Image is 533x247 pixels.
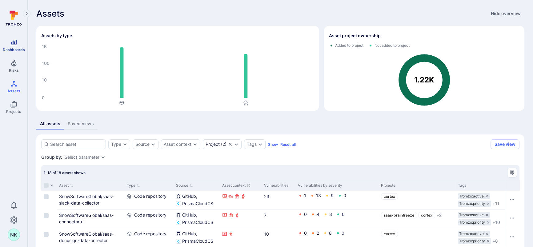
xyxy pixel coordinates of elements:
button: Row actions menu [507,194,517,204]
span: + 11 [492,201,499,207]
span: Code repository [134,231,166,237]
div: Cell for Projects [379,228,455,247]
div: Cell for [505,209,519,228]
div: tags-cell-asset [458,193,524,207]
span: PrismaCloudCS [182,219,213,225]
span: Tromzo:active [459,231,484,236]
button: Row actions menu [507,232,517,242]
div: tags-cell-asset [458,231,524,244]
button: Expand dropdown [234,142,239,147]
div: Cell for Type [124,228,174,247]
div: Asset context [164,142,191,147]
span: Tromzo:priority [459,239,485,244]
div: Cell for Tags [455,191,526,209]
h2: Assets by type [41,33,72,39]
div: Project [206,142,220,147]
span: Tromzo:priority [459,201,485,206]
div: Tags [458,183,524,188]
div: Cell for [505,191,519,209]
button: Row actions menu [507,213,517,223]
button: Expand dropdown [101,155,106,160]
div: tags-cell-asset [458,212,524,225]
a: 13 [316,193,321,198]
a: saas-brainfreeze [381,212,417,218]
div: Cell for Source [174,191,220,209]
div: Cell for Tags [455,228,526,247]
button: Clear selection [228,142,233,147]
text: 10 [42,78,47,83]
div: Cell for Asset [57,209,124,228]
span: 1-18 of 18 assets shown [44,170,86,175]
div: Cell for Vulnerabilities [262,228,295,247]
div: Cell for Projects [379,209,455,228]
div: grouping parameters [65,155,106,160]
div: Projects [381,183,453,188]
a: 0 [304,230,307,236]
button: Sort by Asset [59,183,73,188]
div: Cell for Asset [57,228,124,247]
text: 100 [42,61,50,66]
button: Expand dropdown [258,142,263,147]
a: 3 [329,212,332,217]
span: PrismaCloudCS [182,201,213,207]
span: Risks [9,68,19,73]
button: Expand dropdown [122,142,127,147]
div: Saved views [68,121,94,127]
button: Expand navigation menu [23,10,30,17]
span: Assets [7,89,20,93]
div: Cell for selection [41,191,57,209]
a: SnowSoftwareGlobal/saas-slack-data-collector [59,194,114,205]
span: Select all rows [44,183,49,188]
span: Select row [44,194,49,199]
div: Cell for Type [124,191,174,209]
div: Cell for Source [174,209,220,228]
a: 8 [329,230,332,236]
span: GitHub [182,193,197,199]
div: Nilesh Kumar Singh [8,229,20,241]
button: Select parameter [65,155,99,160]
button: NK [8,229,20,241]
button: Tags [247,142,257,147]
button: Sort by Source [176,183,193,188]
a: 9 [331,193,334,198]
h2: Asset project ownership [329,33,381,39]
button: Source [135,142,150,147]
a: 0 [343,193,346,198]
div: Cell for selection [41,209,57,228]
div: Cell for Vulnerabilities by severity [295,228,379,247]
span: PrismaCloudCS [182,238,213,244]
div: Assets overview [31,21,524,111]
button: Hide overview [487,9,524,18]
text: 1K [42,44,47,49]
button: Expand dropdown [193,142,198,147]
span: Dashboards [3,47,25,52]
button: Type [111,142,121,147]
a: cortex [418,212,435,218]
div: Vulnerabilities by severity [298,183,376,188]
span: cortex [384,194,395,199]
a: SnowSoftwareGlobal/saas-docusign-data-collector [59,231,114,243]
div: cortex, zenith [203,139,242,149]
div: Manage columns [507,168,517,177]
a: cortex [381,193,398,200]
div: Tromzo:active [458,231,490,237]
div: Cell for Asset [57,191,124,209]
button: Expand dropdown [151,142,156,147]
span: Code repository [134,212,166,218]
span: Select row [44,213,49,218]
a: 10 [264,231,269,237]
span: cortex [384,232,395,236]
span: Not added to project [374,43,409,48]
div: Automatically discovered context associated with the asset [247,184,250,187]
div: Cell for Source [174,228,220,247]
a: SnowSoftwareGlobal/saas-connector-ui [59,213,114,224]
div: Cell for selection [41,228,57,247]
div: Cell for Vulnerabilities by severity [295,209,379,228]
span: Tromzo:priority [459,220,485,225]
div: assets tabs [36,118,524,129]
div: Cell for Projects [379,191,455,209]
span: Projects [6,109,21,114]
a: 2 [317,230,319,236]
text: 0 [42,95,45,101]
span: Select row [44,232,49,237]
